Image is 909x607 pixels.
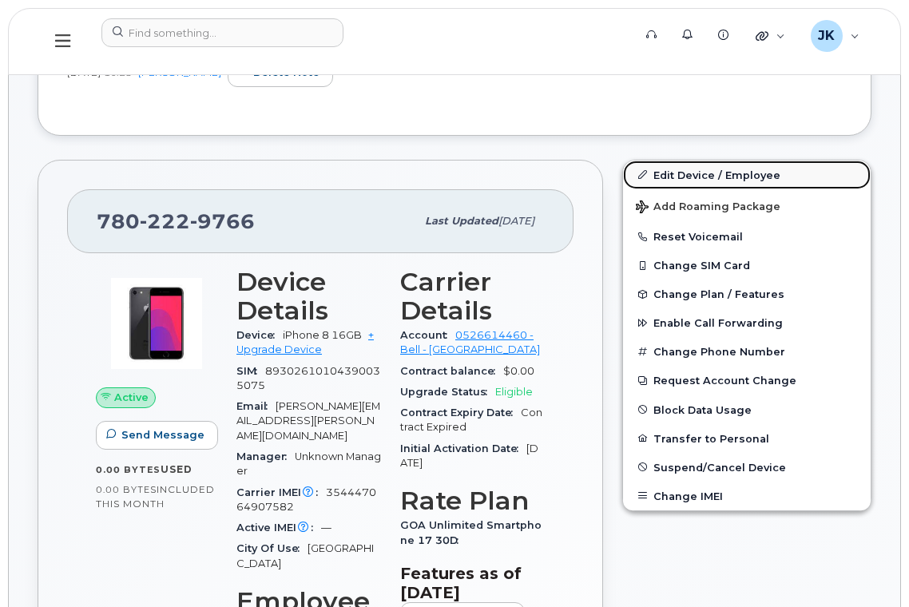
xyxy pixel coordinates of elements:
[425,215,498,227] span: Last updated
[236,329,283,341] span: Device
[503,365,534,377] span: $0.00
[236,486,376,513] span: 354447064907582
[400,442,538,469] span: [DATE]
[400,564,545,602] h3: Features as of [DATE]
[623,482,871,510] button: Change IMEI
[236,450,295,462] span: Manager
[400,268,545,325] h3: Carrier Details
[623,161,871,189] a: Edit Device / Employee
[623,189,871,222] button: Add Roaming Package
[818,26,835,46] span: JK
[400,329,455,341] span: Account
[236,542,308,554] span: City Of Use
[744,20,796,52] div: Quicklinks
[283,329,362,341] span: iPhone 8 16GB
[800,20,871,52] div: Jayson Kralkay
[400,486,545,515] h3: Rate Plan
[623,222,871,251] button: Reset Voicemail
[400,519,542,546] span: GOA Unlimited Smartphone 17 30D
[114,390,149,405] span: Active
[97,209,255,233] span: 780
[236,365,380,391] span: 89302610104390035075
[623,395,871,424] button: Block Data Usage
[236,365,265,377] span: SIM
[161,463,193,475] span: used
[96,421,218,450] button: Send Message
[96,464,161,475] span: 0.00 Bytes
[623,308,871,337] button: Enable Call Forwarding
[623,337,871,366] button: Change Phone Number
[653,317,783,329] span: Enable Call Forwarding
[236,542,374,569] span: [GEOGRAPHIC_DATA]
[236,268,381,325] h3: Device Details
[400,442,526,454] span: Initial Activation Date
[653,461,786,473] span: Suspend/Cancel Device
[140,209,190,233] span: 222
[623,251,871,280] button: Change SIM Card
[636,200,780,216] span: Add Roaming Package
[101,18,343,47] input: Find something...
[236,486,326,498] span: Carrier IMEI
[653,288,784,300] span: Change Plan / Features
[121,427,204,442] span: Send Message
[495,386,533,398] span: Eligible
[498,215,534,227] span: [DATE]
[623,424,871,453] button: Transfer to Personal
[400,386,495,398] span: Upgrade Status
[321,522,331,534] span: —
[236,450,381,477] span: Unknown Manager
[236,400,380,442] span: [PERSON_NAME][EMAIL_ADDRESS][PERSON_NAME][DOMAIN_NAME]
[236,522,321,534] span: Active IMEI
[623,453,871,482] button: Suspend/Cancel Device
[400,365,503,377] span: Contract balance
[190,209,255,233] span: 9766
[96,484,157,495] span: 0.00 Bytes
[623,366,871,395] button: Request Account Change
[109,276,204,371] img: image20231002-3703462-bzhi73.jpeg
[400,407,521,419] span: Contract Expiry Date
[623,280,871,308] button: Change Plan / Features
[400,329,540,355] a: 0526614460 - Bell - [GEOGRAPHIC_DATA]
[236,400,276,412] span: Email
